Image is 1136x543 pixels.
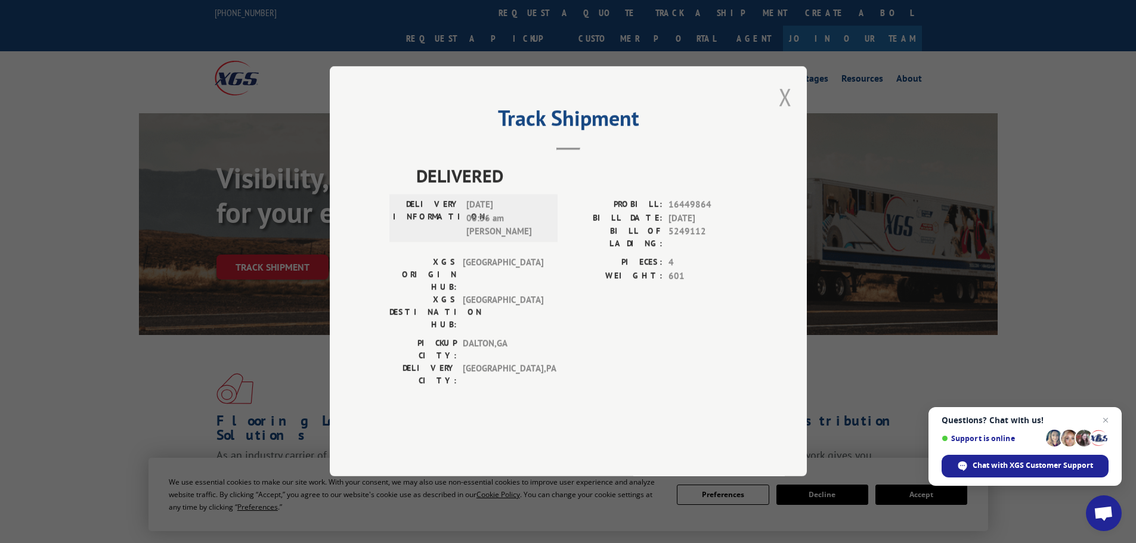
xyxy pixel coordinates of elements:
[568,269,663,283] label: WEIGHT:
[942,434,1042,443] span: Support is online
[463,337,543,362] span: DALTON , GA
[463,362,543,387] span: [GEOGRAPHIC_DATA] , PA
[463,256,543,294] span: [GEOGRAPHIC_DATA]
[779,81,792,113] button: Close modal
[463,294,543,331] span: [GEOGRAPHIC_DATA]
[668,212,747,225] span: [DATE]
[668,256,747,270] span: 4
[1086,495,1122,531] div: Open chat
[668,225,747,250] span: 5249112
[389,294,457,331] label: XGS DESTINATION HUB:
[668,198,747,212] span: 16449864
[389,362,457,387] label: DELIVERY CITY:
[389,256,457,294] label: XGS ORIGIN HUB:
[568,212,663,225] label: BILL DATE:
[393,198,460,239] label: DELIVERY INFORMATION:
[568,256,663,270] label: PIECES:
[568,225,663,250] label: BILL OF LADING:
[466,198,547,239] span: [DATE] 06:36 am [PERSON_NAME]
[416,163,747,190] span: DELIVERED
[973,460,1093,471] span: Chat with XGS Customer Support
[568,198,663,212] label: PROBILL:
[942,415,1109,425] span: Questions? Chat with us!
[668,269,747,283] span: 601
[389,337,457,362] label: PICKUP CITY:
[942,455,1109,477] div: Chat with XGS Customer Support
[389,110,747,132] h2: Track Shipment
[1098,413,1113,427] span: Close chat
